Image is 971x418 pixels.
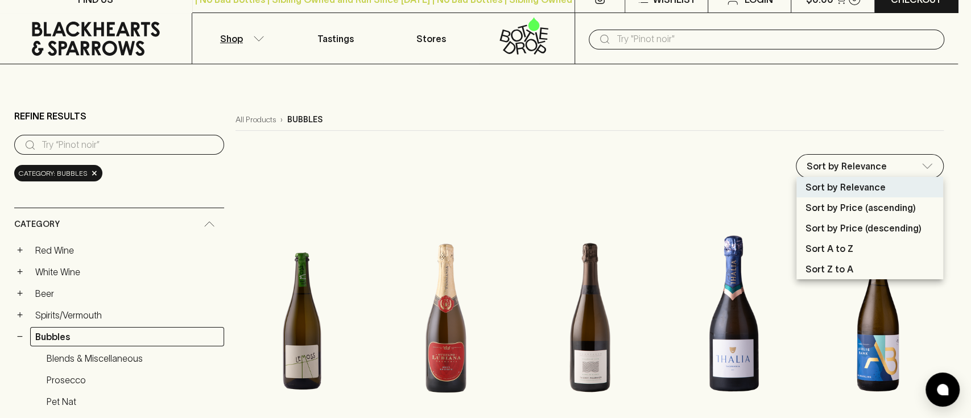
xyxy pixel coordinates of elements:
[805,242,853,255] p: Sort A to Z
[937,384,948,395] img: bubble-icon
[805,221,922,235] p: Sort by Price (descending)
[805,262,853,276] p: Sort Z to A
[805,180,886,194] p: Sort by Relevance
[805,201,916,214] p: Sort by Price (ascending)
